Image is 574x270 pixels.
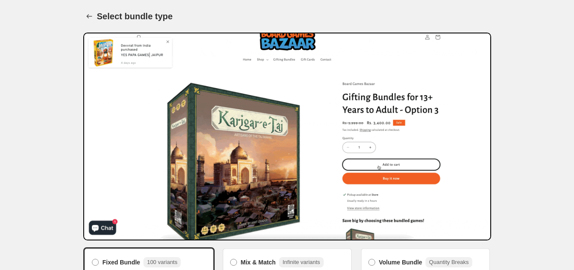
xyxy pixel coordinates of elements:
span: 100 variants [147,259,177,265]
span: Quantity Breaks [429,259,469,265]
span: Fixed Bundle [103,258,140,267]
span: Infinite variants [282,259,320,265]
img: Bundle Preview [83,33,491,240]
span: Mix & Match [241,258,276,267]
h1: Select bundle type [97,11,173,21]
span: Volume Bundle [379,258,422,267]
button: Back [83,10,95,22]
